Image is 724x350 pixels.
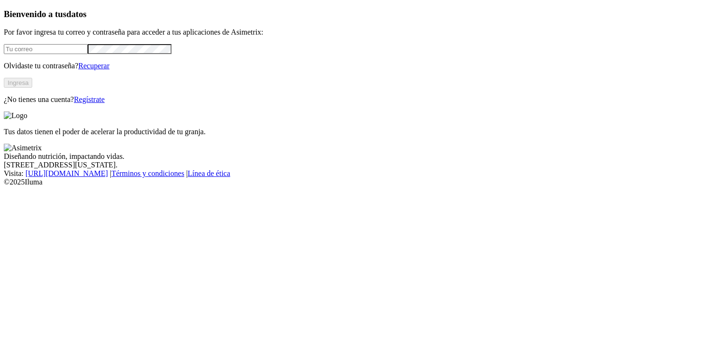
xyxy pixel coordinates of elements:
[4,28,720,37] p: Por favor ingresa tu correo y contraseña para acceder a tus aplicaciones de Asimetrix:
[4,178,720,186] div: © 2025 Iluma
[4,44,88,54] input: Tu correo
[4,62,720,70] p: Olvidaste tu contraseña?
[26,169,108,177] a: [URL][DOMAIN_NAME]
[4,161,720,169] div: [STREET_ADDRESS][US_STATE].
[78,62,109,70] a: Recuperar
[111,169,184,177] a: Términos y condiciones
[4,144,42,152] img: Asimetrix
[66,9,87,19] span: datos
[4,111,27,120] img: Logo
[4,128,720,136] p: Tus datos tienen el poder de acelerar la productividad de tu granja.
[4,169,720,178] div: Visita : | |
[74,95,105,103] a: Regístrate
[4,78,32,88] button: Ingresa
[4,9,720,19] h3: Bienvenido a tus
[188,169,230,177] a: Línea de ética
[4,152,720,161] div: Diseñando nutrición, impactando vidas.
[4,95,720,104] p: ¿No tienes una cuenta?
